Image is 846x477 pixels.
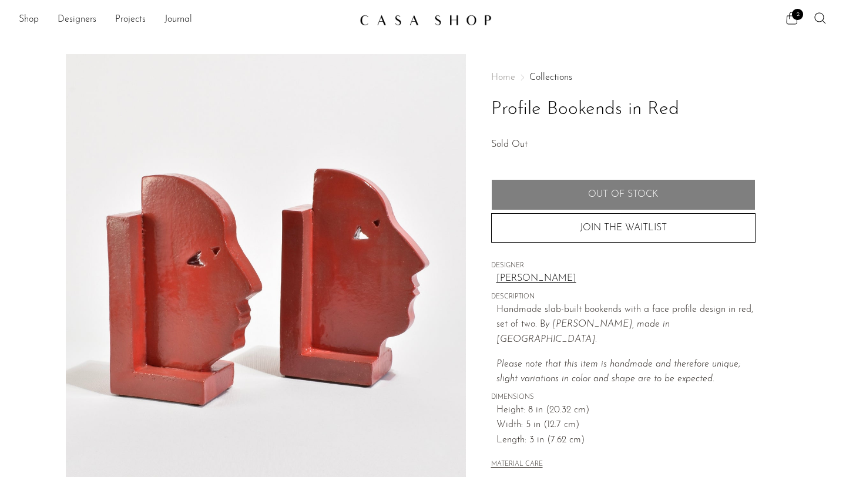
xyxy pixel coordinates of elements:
nav: Breadcrumbs [491,73,756,82]
a: Journal [164,12,192,28]
span: Height: 8 in (20.32 cm) [496,403,756,418]
span: Sold Out [491,140,528,149]
span: Home [491,73,515,82]
a: Designers [58,12,96,28]
a: [PERSON_NAME] [496,271,756,287]
span: Out of stock [588,189,658,200]
span: DESCRIPTION [491,292,756,303]
a: Collections [529,73,572,82]
h1: Profile Bookends in Red [491,95,756,125]
span: Length: 3 in (7.62 cm) [496,433,756,448]
a: Shop [19,12,39,28]
nav: Desktop navigation [19,10,350,30]
em: Please note that this item is handmade and therefore unique; slight variations in color and shape... [496,360,740,384]
button: MATERIAL CARE [491,461,543,469]
span: Width: 5 in (12.7 cm) [496,418,756,433]
span: 2 [792,9,803,20]
a: Projects [115,12,146,28]
button: JOIN THE WAITLIST [491,213,756,243]
span: Handmade slab-built bookends with a face profile design in red, set of two. B [496,305,753,330]
ul: NEW HEADER MENU [19,10,350,30]
span: DESIGNER [491,261,756,271]
span: DIMENSIONS [491,392,756,403]
em: y [PERSON_NAME], made in [GEOGRAPHIC_DATA]. [496,320,670,344]
button: Add to cart [491,179,756,210]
